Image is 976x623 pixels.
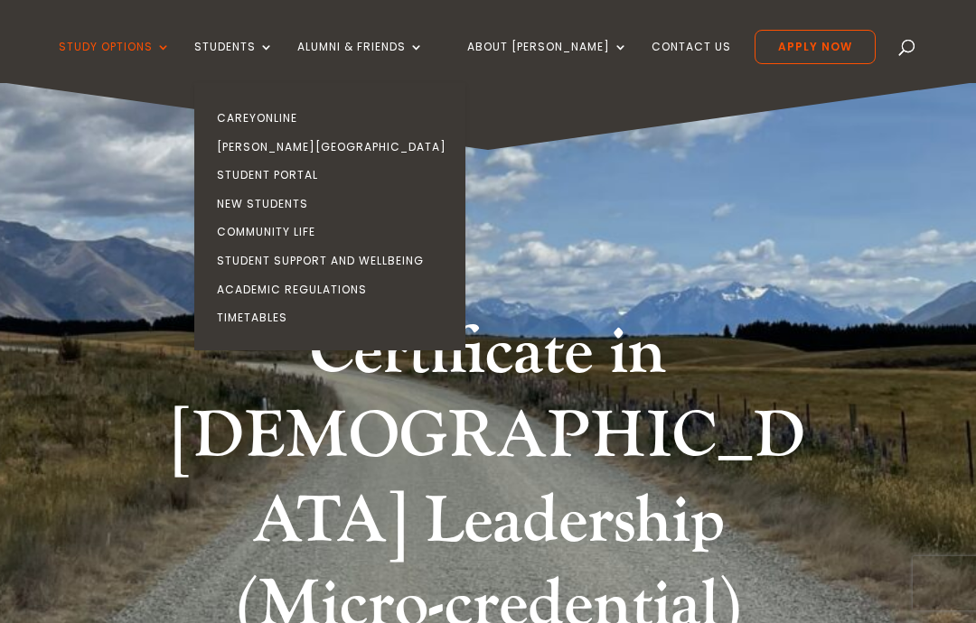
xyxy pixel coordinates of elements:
a: About [PERSON_NAME] [467,41,628,83]
a: Study Options [59,41,171,83]
a: Community Life [199,218,470,246]
a: [PERSON_NAME][GEOGRAPHIC_DATA] [199,133,470,162]
a: Alumni & Friends [297,41,424,83]
a: Student Support and Wellbeing [199,246,470,275]
a: Timetables [199,303,470,332]
a: Contact Us [652,41,731,83]
a: Students [194,41,274,83]
a: New Students [199,190,470,219]
a: Academic Regulations [199,275,470,304]
a: CareyOnline [199,104,470,133]
a: Student Portal [199,161,470,190]
a: Apply Now [755,30,876,64]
